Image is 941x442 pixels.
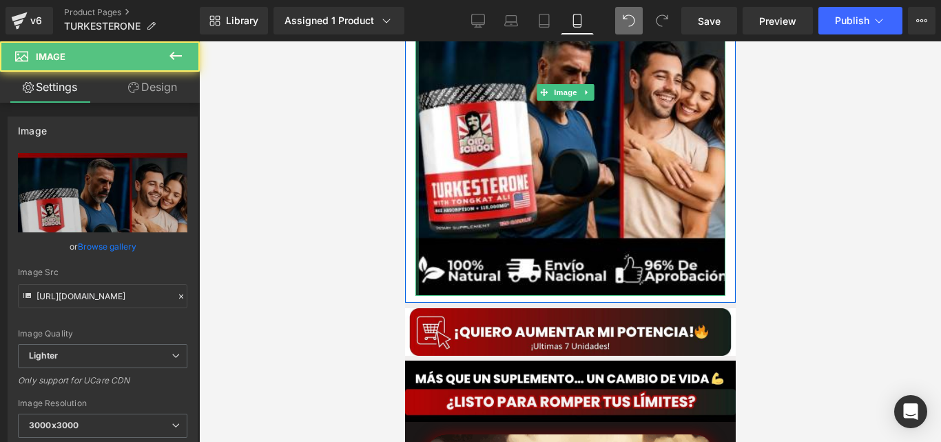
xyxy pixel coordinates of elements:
a: Expand / Collapse [174,43,189,59]
button: Publish [818,7,902,34]
a: Design [103,72,203,103]
div: Image Src [18,268,187,277]
div: Only support for UCare CDN [18,375,187,395]
span: Library [226,14,258,27]
span: Publish [835,15,869,26]
a: Browse gallery [78,234,136,259]
button: Undo [615,7,643,34]
span: Save [698,14,721,28]
b: 3000x3000 [29,420,79,430]
a: Tablet [528,7,561,34]
a: Product Pages [64,7,200,18]
div: Open Intercom Messenger [894,395,927,428]
a: Preview [743,7,813,34]
div: Image [18,117,47,137]
div: or [18,239,187,254]
input: Link [18,284,187,308]
a: Desktop [462,7,495,34]
span: Preview [759,14,796,28]
a: New Library [200,7,268,34]
span: Image [36,51,65,62]
div: v6 [28,12,45,30]
span: TURKESTERONE [64,21,141,32]
div: Image Quality [18,329,187,339]
span: Image [146,43,175,59]
a: Mobile [561,7,594,34]
div: Image Resolution [18,399,187,408]
a: v6 [6,7,53,34]
b: Lighter [29,350,58,361]
button: More [908,7,935,34]
button: Redo [648,7,676,34]
a: Laptop [495,7,528,34]
div: Assigned 1 Product [285,14,393,28]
